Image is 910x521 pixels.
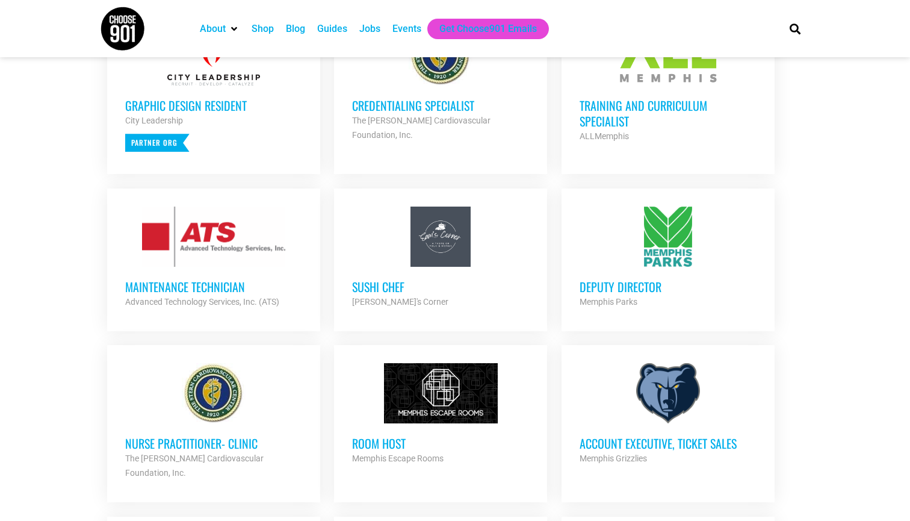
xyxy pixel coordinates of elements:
strong: The [PERSON_NAME] Cardiovascular Foundation, Inc. [352,116,491,140]
strong: Memphis Escape Rooms [352,454,444,463]
h3: Training and Curriculum Specialist [580,98,757,129]
h3: Room Host [352,435,529,451]
a: Credentialing Specialist The [PERSON_NAME] Cardiovascular Foundation, Inc. [334,7,547,160]
h3: Credentialing Specialist [352,98,529,113]
h3: Account Executive, Ticket Sales [580,435,757,451]
strong: [PERSON_NAME]'s Corner [352,297,448,307]
h3: Sushi Chef [352,279,529,295]
a: Blog [286,22,305,36]
a: Maintenance Technician Advanced Technology Services, Inc. (ATS) [107,189,320,327]
h3: Maintenance Technician [125,279,302,295]
a: Training and Curriculum Specialist ALLMemphis [562,7,775,161]
a: Sushi Chef [PERSON_NAME]'s Corner [334,189,547,327]
strong: Advanced Technology Services, Inc. (ATS) [125,297,279,307]
p: Partner Org [125,134,190,152]
a: Guides [317,22,347,36]
a: Shop [252,22,274,36]
strong: City Leadership [125,116,183,125]
strong: Memphis Grizzlies [580,454,647,463]
h3: Nurse Practitioner- Clinic [125,435,302,451]
a: Room Host Memphis Escape Rooms [334,345,547,484]
h3: Deputy Director [580,279,757,295]
a: Jobs [359,22,380,36]
a: Get Choose901 Emails [439,22,537,36]
a: Nurse Practitioner- Clinic The [PERSON_NAME] Cardiovascular Foundation, Inc. [107,345,320,498]
a: Deputy Director Memphis Parks [562,189,775,327]
a: Graphic Design Resident City Leadership Partner Org [107,7,320,170]
a: Account Executive, Ticket Sales Memphis Grizzlies [562,345,775,484]
a: Events [392,22,421,36]
strong: Memphis Parks [580,297,637,307]
div: Search [785,19,805,39]
a: About [200,22,226,36]
strong: ALLMemphis [580,131,629,141]
strong: The [PERSON_NAME] Cardiovascular Foundation, Inc. [125,454,264,478]
nav: Main nav [194,19,769,39]
h3: Graphic Design Resident [125,98,302,113]
div: About [194,19,246,39]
